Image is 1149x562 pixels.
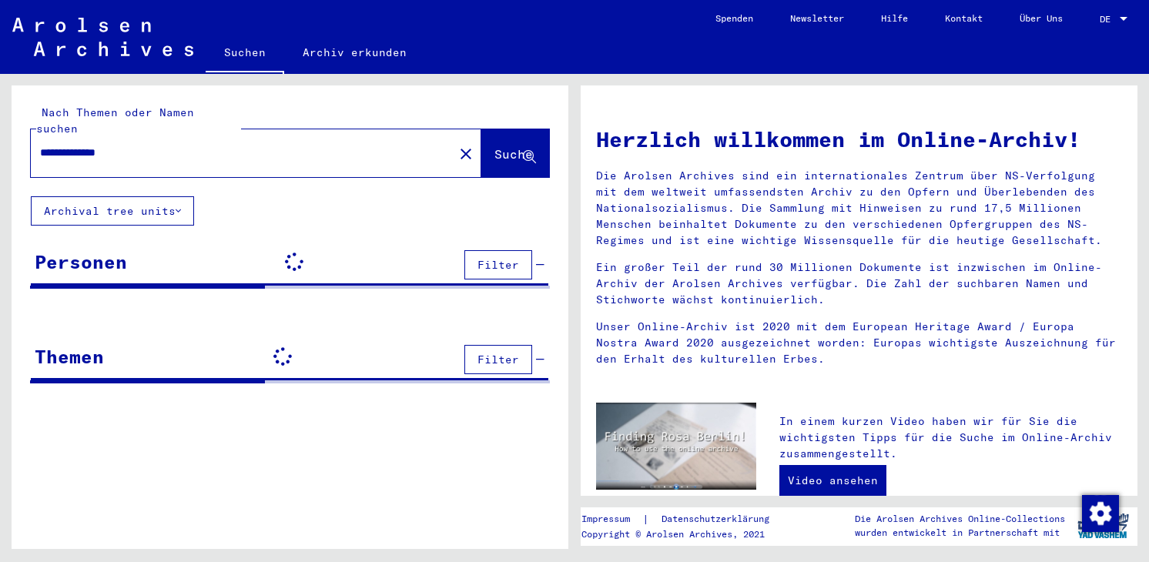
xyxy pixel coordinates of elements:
p: Die Arolsen Archives Online-Collections [855,512,1065,526]
p: In einem kurzen Video haben wir für Sie die wichtigsten Tipps für die Suche im Online-Archiv zusa... [779,413,1122,462]
img: Arolsen_neg.svg [12,18,193,56]
button: Clear [451,138,481,169]
h1: Herzlich willkommen im Online-Archiv! [596,123,1122,156]
img: video.jpg [596,403,756,490]
button: Filter [464,345,532,374]
div: Personen [35,248,127,276]
div: Themen [35,343,104,370]
button: Suche [481,129,549,177]
mat-icon: close [457,145,475,163]
a: Impressum [581,511,642,527]
img: Zustimmung ändern [1082,495,1119,532]
p: Ein großer Teil der rund 30 Millionen Dokumente ist inzwischen im Online-Archiv der Arolsen Archi... [596,259,1122,308]
a: Archiv erkunden [284,34,425,71]
a: Suchen [206,34,284,74]
p: Unser Online-Archiv ist 2020 mit dem European Heritage Award / Europa Nostra Award 2020 ausgezeic... [596,319,1122,367]
a: Video ansehen [779,465,886,496]
img: yv_logo.png [1074,507,1132,545]
p: wurden entwickelt in Partnerschaft mit [855,526,1065,540]
span: Filter [477,353,519,366]
button: Filter [464,250,532,279]
mat-label: Nach Themen oder Namen suchen [36,105,194,135]
p: Die Arolsen Archives sind ein internationales Zentrum über NS-Verfolgung mit dem weltweit umfasse... [596,168,1122,249]
div: | [581,511,788,527]
a: Datenschutzerklärung [649,511,788,527]
span: Suche [494,146,533,162]
span: Filter [477,258,519,272]
p: Copyright © Arolsen Archives, 2021 [581,527,788,541]
button: Archival tree units [31,196,194,226]
span: DE [1100,14,1117,25]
